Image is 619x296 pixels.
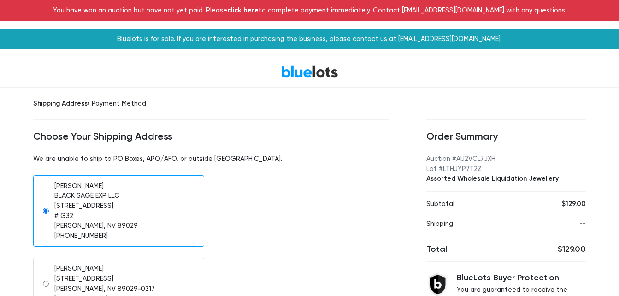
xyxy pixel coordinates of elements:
a: click here [227,6,259,14]
h5: $129.00 [513,244,586,255]
p: We are unable to ship to PO Boxes, APO/AFO, or outside [GEOGRAPHIC_DATA]. [33,154,389,164]
span: Shipping Address [33,99,88,107]
div: Auction #AU2VCL7JXH [426,154,586,164]
h4: Order Summary [426,131,586,143]
a: BlueLots [281,65,338,78]
div: › Payment Method [33,99,389,109]
a: [PERSON_NAME]BLACK SAGE EXP LLC[STREET_ADDRESS]# G32[PERSON_NAME], NV 89029[PHONE_NUMBER] [33,175,205,247]
h5: Total [426,244,499,255]
div: Shipping [419,219,535,229]
div: Assorted Wholesale Liquidation Jewellery [426,174,586,184]
div: -- [542,219,586,229]
h5: BlueLots Buyer Protection [457,273,586,283]
div: Lot #LTHJYP7T2Z [426,164,586,174]
div: $129.00 [542,199,586,209]
div: Subtotal [419,199,535,209]
h4: Choose Your Shipping Address [33,131,389,143]
img: buyer_protection_shield-3b65640a83011c7d3ede35a8e5a80bfdfaa6a97447f0071c1475b91a4b0b3d01.png [426,273,449,296]
div: [PERSON_NAME] BLACK SAGE EXP LLC [STREET_ADDRESS] # G32 [PERSON_NAME], NV 89029 [PHONE_NUMBER] [54,181,138,241]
